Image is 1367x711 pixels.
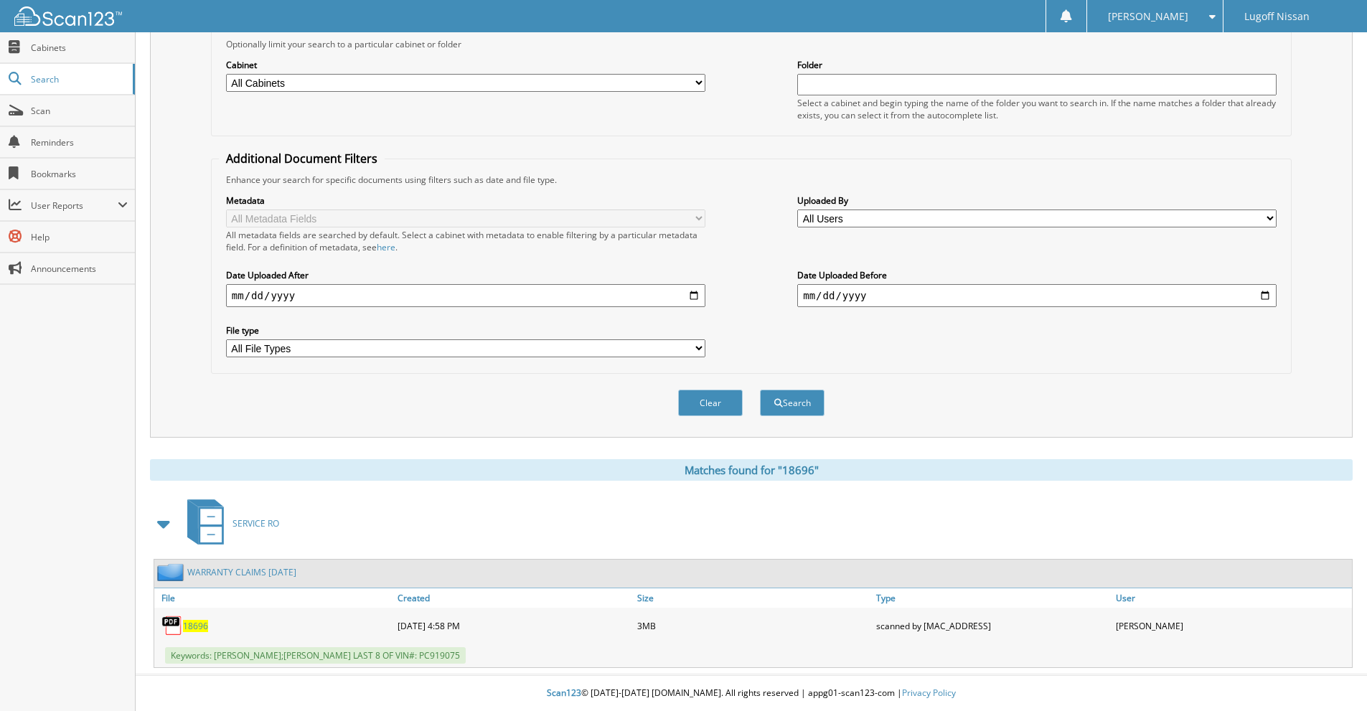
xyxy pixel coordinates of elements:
[902,687,956,699] a: Privacy Policy
[226,324,705,336] label: File type
[187,566,296,578] a: WARRANTY CLAIMS [DATE]
[219,174,1284,186] div: Enhance your search for specific documents using filters such as date and file type.
[31,136,128,149] span: Reminders
[183,620,208,632] a: 18696
[31,168,128,180] span: Bookmarks
[1112,611,1352,640] div: [PERSON_NAME]
[232,517,279,529] span: SERVICE RO
[1295,642,1367,711] iframe: Chat Widget
[31,73,126,85] span: Search
[1244,12,1310,21] span: Lugoff Nissan
[165,647,466,664] span: Keywords: [PERSON_NAME];[PERSON_NAME] LAST 8 OF VIN#: PC919075
[760,390,825,416] button: Search
[154,588,394,608] a: File
[394,588,634,608] a: Created
[873,588,1112,608] a: Type
[179,495,279,552] a: SERVICE RO
[797,284,1277,307] input: end
[136,676,1367,711] div: © [DATE]-[DATE] [DOMAIN_NAME]. All rights reserved | appg01-scan123-com |
[394,611,634,640] div: [DATE] 4:58 PM
[226,269,705,281] label: Date Uploaded After
[31,263,128,275] span: Announcements
[797,194,1277,207] label: Uploaded By
[377,241,395,253] a: here
[31,199,118,212] span: User Reports
[219,38,1284,50] div: Optionally limit your search to a particular cabinet or folder
[634,611,873,640] div: 3MB
[31,231,128,243] span: Help
[873,611,1112,640] div: scanned by [MAC_ADDRESS]
[797,97,1277,121] div: Select a cabinet and begin typing the name of the folder you want to search in. If the name match...
[226,59,705,71] label: Cabinet
[161,615,183,636] img: PDF.png
[150,459,1353,481] div: Matches found for "18696"
[226,194,705,207] label: Metadata
[226,284,705,307] input: start
[678,390,743,416] button: Clear
[157,563,187,581] img: folder2.png
[31,105,128,117] span: Scan
[634,588,873,608] a: Size
[797,59,1277,71] label: Folder
[547,687,581,699] span: Scan123
[31,42,128,54] span: Cabinets
[797,269,1277,281] label: Date Uploaded Before
[226,229,705,253] div: All metadata fields are searched by default. Select a cabinet with metadata to enable filtering b...
[1108,12,1188,21] span: [PERSON_NAME]
[14,6,122,26] img: scan123-logo-white.svg
[219,151,385,166] legend: Additional Document Filters
[1112,588,1352,608] a: User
